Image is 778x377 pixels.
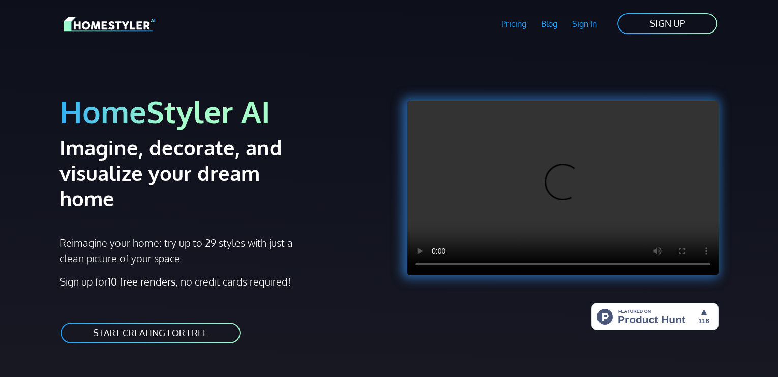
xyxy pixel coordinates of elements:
[59,235,302,266] p: Reimagine your home: try up to 29 styles with just a clean picture of your space.
[59,322,242,344] a: START CREATING FOR FREE
[616,12,719,35] a: SIGN UP
[59,274,383,289] p: Sign up for , no credit cards required!
[494,12,534,36] a: Pricing
[108,275,175,288] strong: 10 free renders
[64,15,155,33] img: HomeStyler AI logo
[59,92,383,131] h1: HomeStyler AI
[59,135,318,211] h2: Imagine, decorate, and visualize your dream home
[533,12,564,36] a: Blog
[591,303,719,330] img: HomeStyler AI - Interior Design Made Easy: One Click to Your Dream Home | Product Hunt
[564,12,604,36] a: Sign In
